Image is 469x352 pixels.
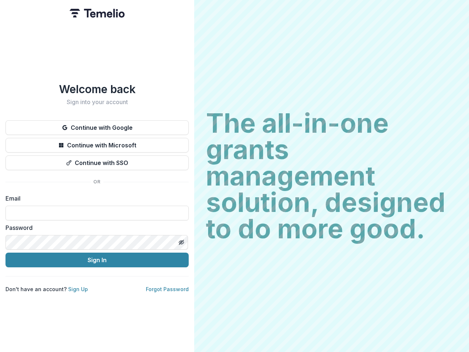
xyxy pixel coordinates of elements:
[68,286,88,292] a: Sign Up
[5,82,189,96] h1: Welcome back
[5,194,184,203] label: Email
[5,285,88,293] p: Don't have an account?
[5,99,189,106] h2: Sign into your account
[70,9,125,18] img: Temelio
[5,120,189,135] button: Continue with Google
[5,155,189,170] button: Continue with SSO
[5,253,189,267] button: Sign In
[5,138,189,153] button: Continue with Microsoft
[5,223,184,232] label: Password
[146,286,189,292] a: Forgot Password
[176,236,187,248] button: Toggle password visibility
